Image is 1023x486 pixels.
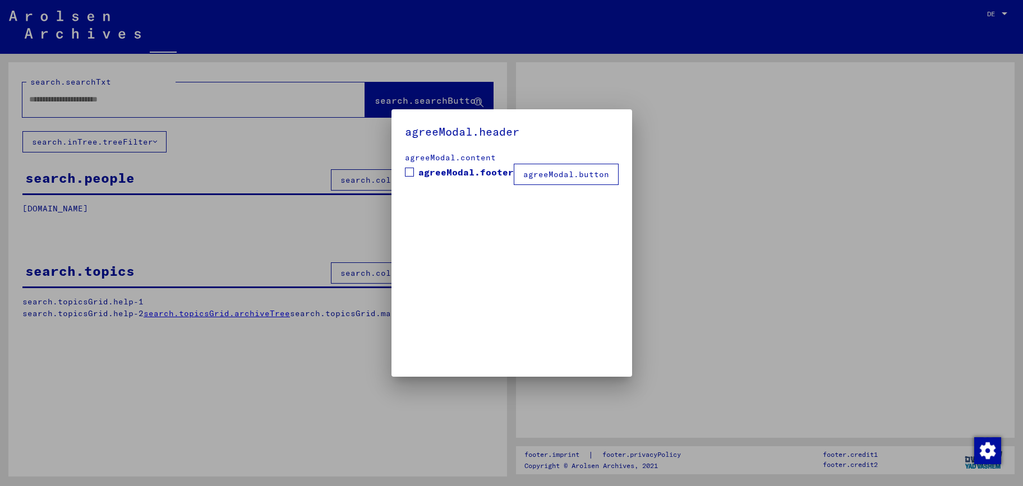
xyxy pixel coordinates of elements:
[418,165,514,179] span: agreeModal.footer
[514,164,619,185] button: agreeModal.button
[974,437,1001,464] img: Zustimmung ändern
[405,123,619,141] h5: agreeModal.header
[974,437,1001,464] div: Zustimmung ändern
[405,152,619,164] div: agreeModal.content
